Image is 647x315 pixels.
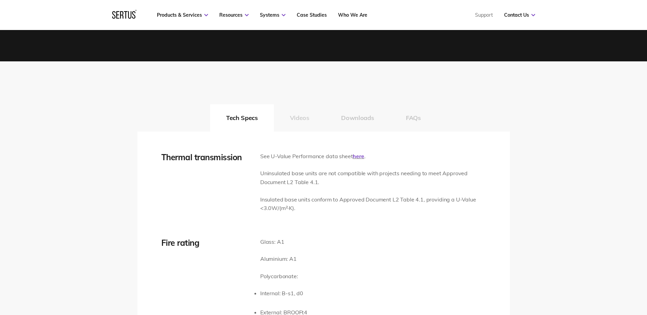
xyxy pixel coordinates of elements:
a: Resources [219,12,249,18]
button: Videos [274,104,325,132]
a: Contact Us [504,12,535,18]
p: See U-Value Performance data sheet . [260,152,486,161]
a: Support [475,12,493,18]
a: here [353,153,364,160]
a: Case Studies [297,12,327,18]
p: Polycarbonate: [260,272,307,281]
p: Aluminium: A1 [260,255,307,264]
a: Products & Services [157,12,208,18]
a: Systems [260,12,285,18]
div: Thermal transmission [161,152,250,162]
p: Glass: A1 [260,238,307,246]
button: Downloads [325,104,390,132]
li: Internal: B-s1, d0 [260,289,307,298]
button: FAQs [390,104,437,132]
a: Who We Are [338,12,367,18]
p: Uninsulated base units are not compatible with projects needing to meet Approved Document L2 Tabl... [260,169,486,186]
div: Fire rating [161,238,250,248]
iframe: Chat Widget [524,236,647,315]
p: Insulated base units conform to Approved Document L2 Table 4.1, providing a U-Value <3.0W/(m²·K). [260,195,486,213]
